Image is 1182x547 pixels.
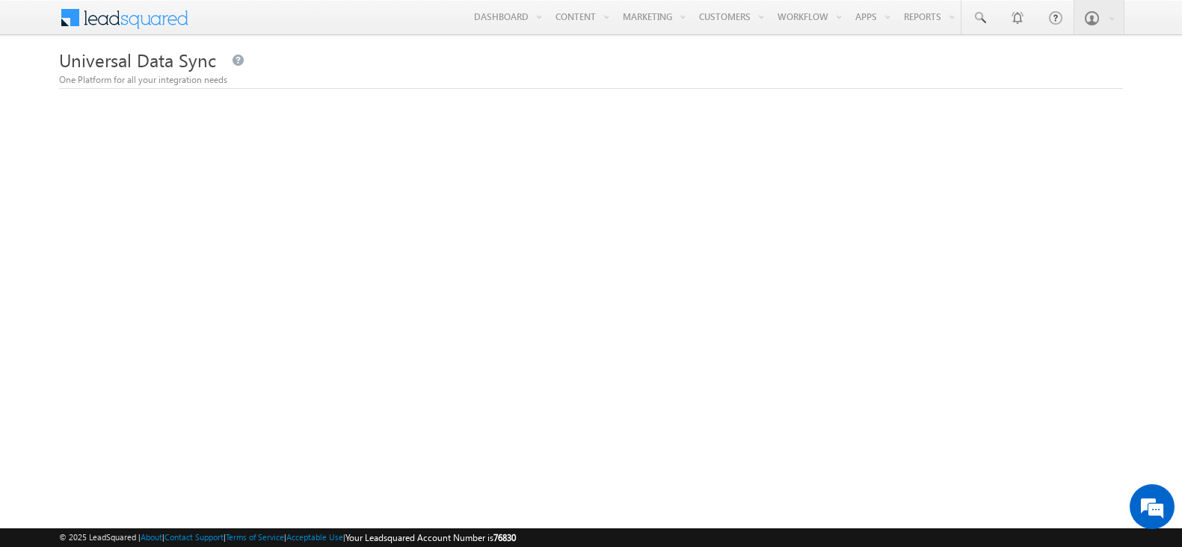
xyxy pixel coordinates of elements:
span: © 2025 LeadSquared | | | | | [59,531,516,545]
span: Universal Data Sync [59,48,216,72]
div: One Platform for all your integration needs [59,73,1123,87]
a: About [141,532,162,542]
a: Terms of Service [226,532,284,542]
span: 76830 [493,532,516,543]
a: Contact Support [164,532,224,542]
span: Your Leadsquared Account Number is [345,532,516,543]
a: Acceptable Use [286,532,343,542]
